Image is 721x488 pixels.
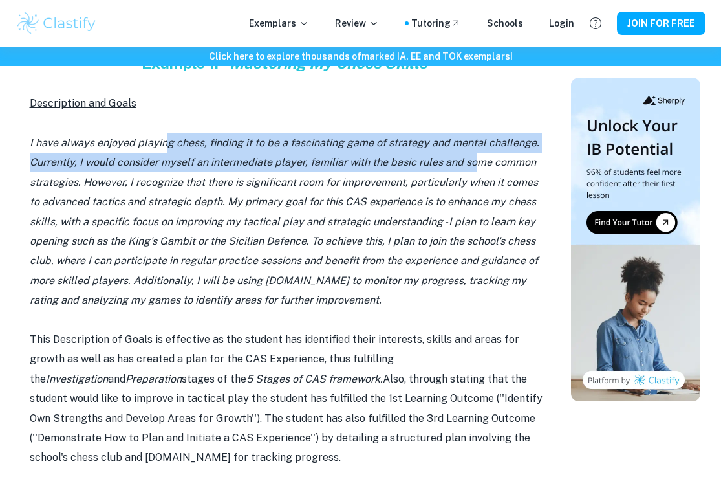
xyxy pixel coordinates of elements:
span: Example 1: '' '' [142,54,435,72]
i: Preparation [125,373,182,385]
p: This Description of Goals is effective as the student has identified their interests, skills and ... [30,330,547,468]
h6: Click here to explore thousands of marked IA, EE and TOK exemplars ! [3,49,718,63]
i: Mastering My Chess Skills [230,54,427,72]
p: Review [335,16,379,30]
p: Exemplars [249,16,309,30]
a: Login [549,16,574,30]
i: 5 Stages of CAS framework. [246,373,383,385]
img: Clastify logo [16,10,98,36]
a: Schools [487,16,523,30]
img: Thumbnail [571,78,700,401]
i: I have always enjoyed playing chess, finding it to be a fascinating game of strategy and mental c... [30,137,539,306]
u: Description and Goals [30,97,136,109]
button: Help and Feedback [585,12,607,34]
i: Investigation [46,373,108,385]
a: Tutoring [411,16,461,30]
button: JOIN FOR FREE [617,12,705,35]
